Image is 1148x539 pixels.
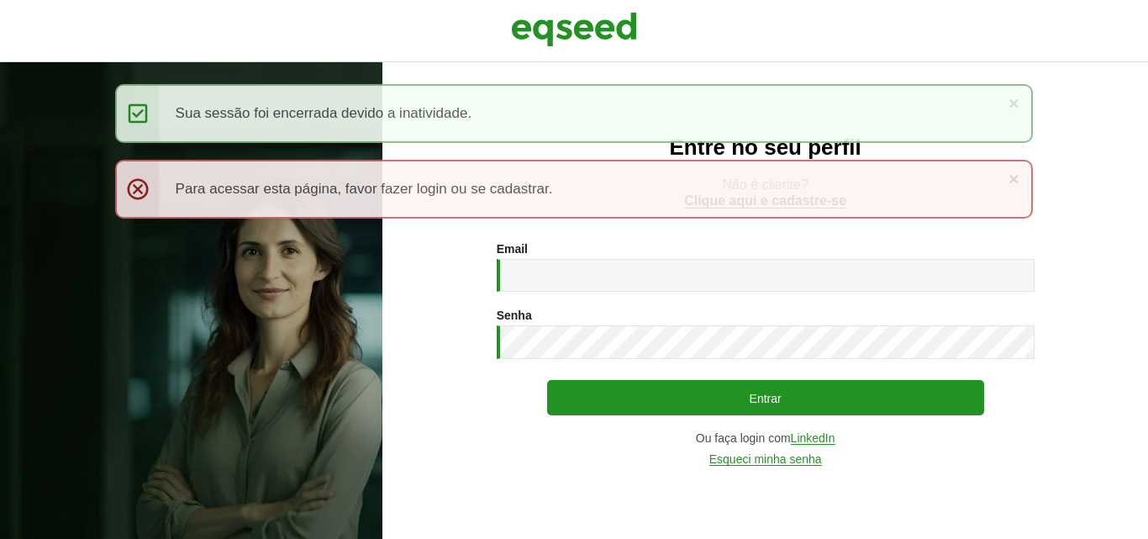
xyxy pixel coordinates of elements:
[511,8,637,50] img: EqSeed Logo
[497,432,1035,445] div: Ou faça login com
[1008,94,1019,112] a: ×
[497,309,532,321] label: Senha
[115,160,1034,219] div: Para acessar esta página, favor fazer login ou se cadastrar.
[709,453,822,466] a: Esqueci minha senha
[1008,170,1019,188] a: ×
[497,243,528,255] label: Email
[547,380,984,415] button: Entrar
[791,432,835,445] a: LinkedIn
[115,84,1034,143] div: Sua sessão foi encerrada devido a inatividade.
